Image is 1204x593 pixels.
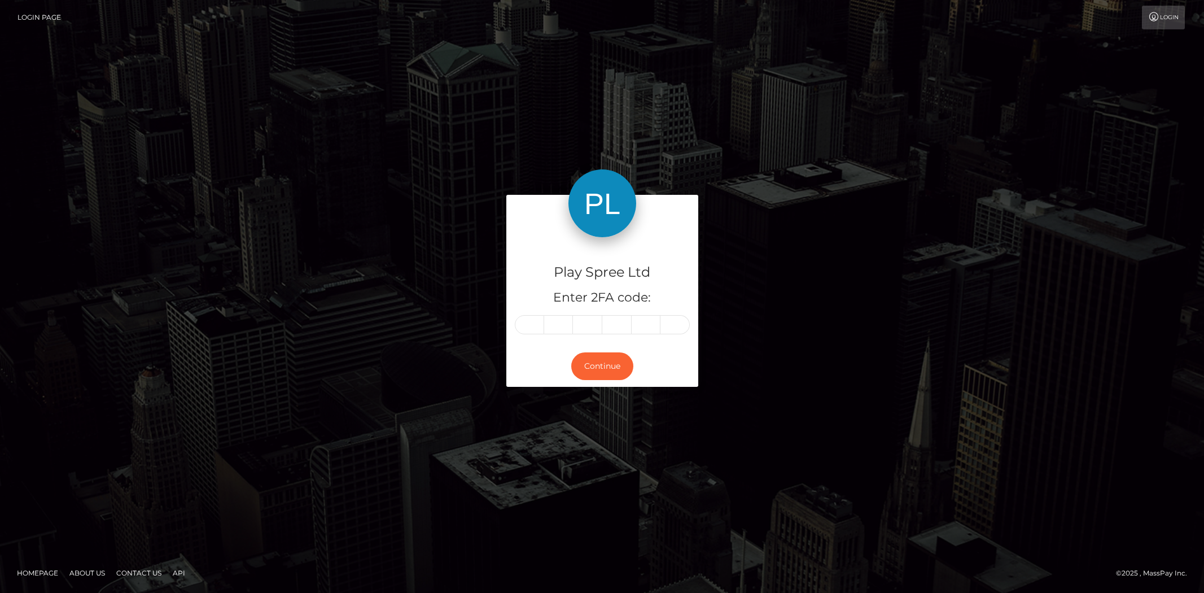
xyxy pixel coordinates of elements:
div: © 2025 , MassPay Inc. [1116,567,1196,579]
h4: Play Spree Ltd [515,263,690,282]
button: Continue [571,352,633,380]
a: About Us [65,564,110,582]
a: Login [1142,6,1185,29]
h5: Enter 2FA code: [515,289,690,307]
a: API [168,564,190,582]
a: Login Page [17,6,61,29]
a: Contact Us [112,564,166,582]
img: Play Spree Ltd [568,169,636,237]
a: Homepage [12,564,63,582]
